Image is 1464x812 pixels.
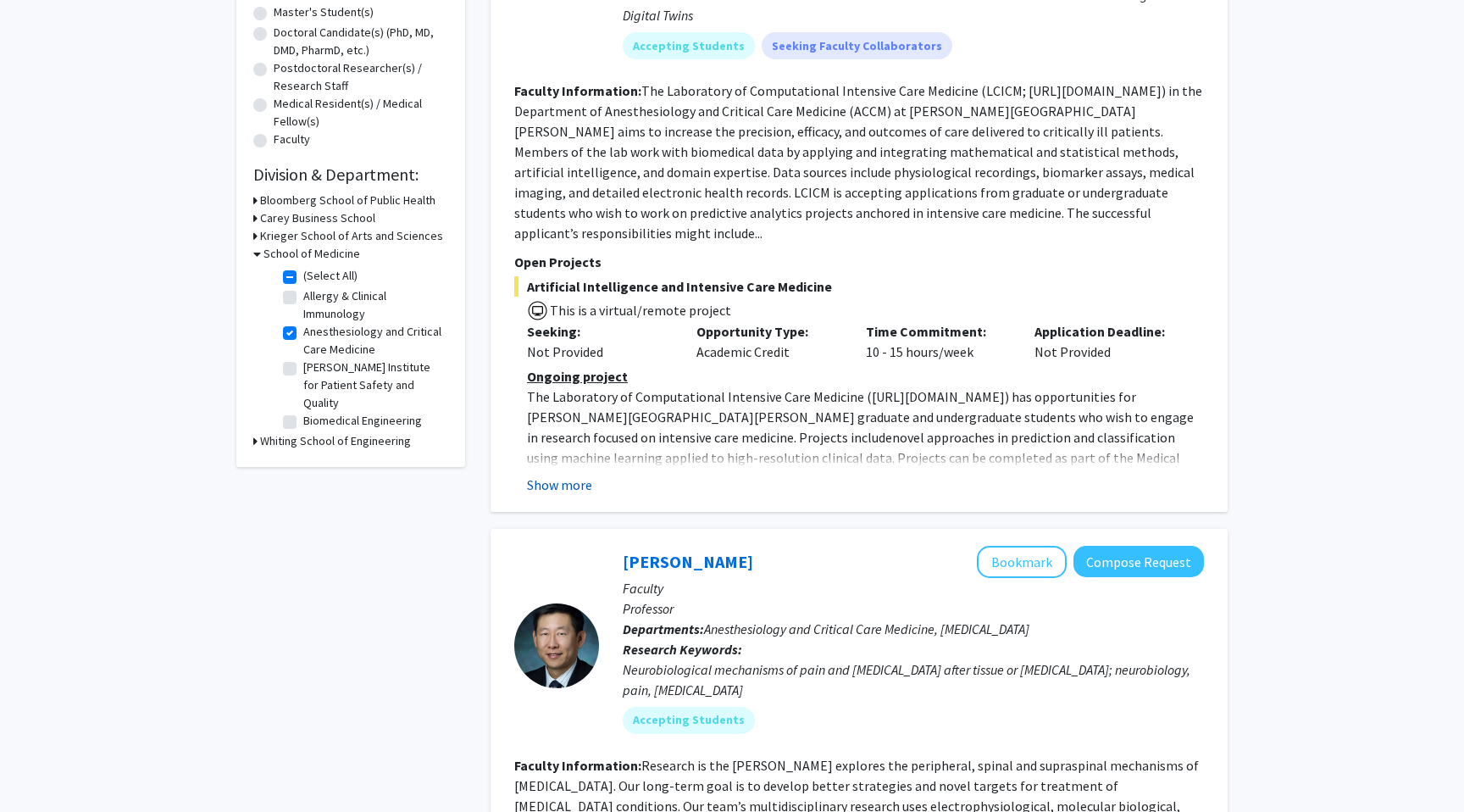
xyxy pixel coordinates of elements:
button: Show more [527,475,592,495]
b: Faculty Information: [514,757,641,774]
mat-chip: Accepting Students [623,32,755,59]
label: Medical Resident(s) / Medical Fellow(s) [274,95,448,131]
span: This is a virtual/remote project [548,302,731,319]
div: 10 - 15 hours/week [853,321,1023,362]
b: Departments: [623,620,704,637]
label: Anesthesiology and Critical Care Medicine [303,323,444,359]
h2: Division & Department: [253,164,448,185]
p: [URL][DOMAIN_NAME] Priority will be given to applicants who have completed coursework or have a d... [527,387,1204,590]
span: Artificial Intelligence and Intensive Care Medicine [514,276,1204,297]
u: Ongoing project [527,368,628,385]
button: Compose Request to Yun Guan [1073,546,1204,577]
p: Application Deadline: [1034,321,1178,342]
div: Academic Credit [684,321,853,362]
p: Open Projects [514,252,1204,272]
span: Anesthesiology and Critical Care Medicine, [MEDICAL_DATA] [704,620,1029,637]
p: Faculty [623,578,1204,598]
a: [PERSON_NAME] [623,551,753,572]
div: Neurobiological mechanisms of pain and [MEDICAL_DATA] after tissue or [MEDICAL_DATA]; neurobiolog... [623,659,1204,700]
span: The Laboratory of Computational Intensive Care Medicine ( [527,388,872,405]
p: Seeking: [527,321,671,342]
mat-chip: Seeking Faculty Collaborators [762,32,952,59]
div: Not Provided [527,342,671,362]
fg-read-more: The Laboratory of Computational Intensive Care Medicine (LCICM; [URL][DOMAIN_NAME]) in the Depart... [514,82,1202,242]
label: Postdoctoral Researcher(s) / Research Staff [274,59,448,95]
iframe: Chat [13,736,72,799]
h3: School of Medicine [263,245,360,263]
b: Faculty Information: [514,82,641,99]
label: Doctoral Candidate(s) (PhD, MD, DMD, PharmD, etc.) [274,24,448,59]
label: [PERSON_NAME] Institute for Patient Safety and Quality [303,359,444,412]
b: Research Keywords: [623,641,742,658]
label: Allergy & Clinical Immunology [303,287,444,323]
p: Time Commitment: [866,321,1010,342]
mat-chip: Accepting Students [623,707,755,734]
h3: Carey Business School [260,209,375,227]
p: Professor [623,598,1204,619]
div: Not Provided [1022,321,1191,362]
label: (Select All) [303,267,358,285]
label: Master's Student(s) [274,3,374,21]
span: novel approaches in prediction and classification using machine learning applied to high-resoluti... [527,429,1180,487]
button: Add Yun Guan to Bookmarks [977,546,1067,578]
h3: Bloomberg School of Public Health [260,192,435,209]
label: Faculty [274,131,310,148]
label: Biomedical Engineering [303,412,422,430]
h3: Whiting School of Engineering [260,432,411,450]
h3: Krieger School of Arts and Sciences [260,227,443,245]
span: ) has opportunities for [PERSON_NAME][GEOGRAPHIC_DATA][PERSON_NAME] graduate and undergraduate st... [527,388,1194,446]
p: Opportunity Type: [696,321,840,342]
